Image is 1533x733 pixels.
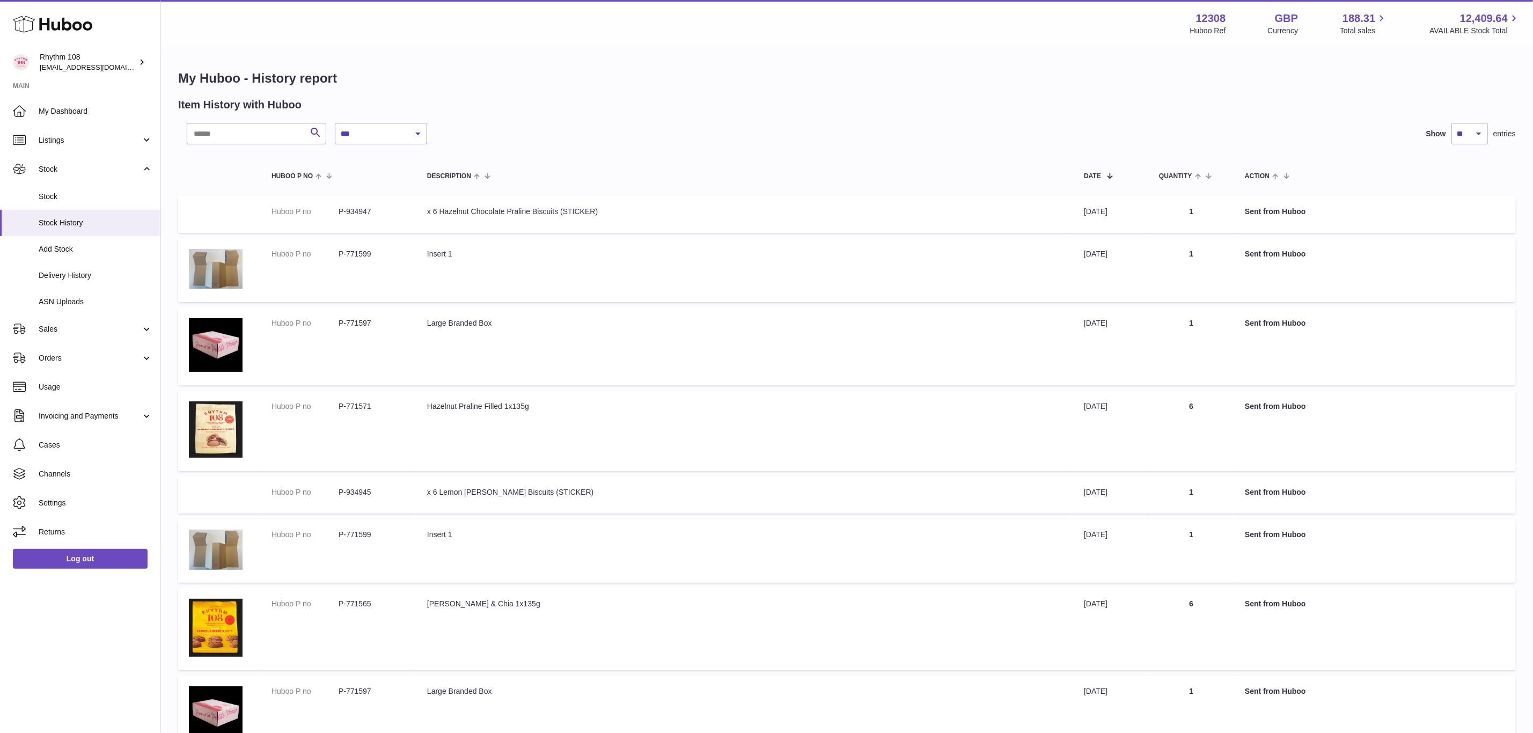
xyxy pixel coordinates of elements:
a: 12,409.64 AVAILABLE Stock Total [1429,11,1520,36]
td: [DATE] [1073,519,1148,583]
td: x 6 Lemon [PERSON_NAME] Biscuits (STICKER) [416,477,1073,514]
dd: P-771599 [339,249,406,259]
img: orders@rhythm108.com [13,54,29,70]
img: 123081684746449.jpg [189,599,243,657]
span: Date [1084,173,1101,180]
span: Invoicing and Payments [39,411,141,421]
img: 123081684745102.JPG [189,249,243,289]
div: Huboo Ref [1190,26,1226,36]
img: 123081684745102.JPG [189,530,243,569]
div: Rhythm 108 [40,52,136,72]
span: Cases [39,440,152,450]
td: 6 [1148,588,1234,670]
span: Delivery History [39,270,152,281]
strong: Sent from Huboo [1245,402,1306,411]
td: [PERSON_NAME] & Chia 1x135g [416,588,1073,670]
span: Returns [39,527,152,537]
span: Listings [39,135,141,145]
span: Add Stock [39,244,152,254]
strong: Sent from Huboo [1245,250,1306,258]
a: 188.31 Total sales [1340,11,1388,36]
td: [DATE] [1073,477,1148,514]
strong: Sent from Huboo [1245,687,1306,695]
dd: P-771597 [339,318,406,328]
dd: P-771565 [339,599,406,609]
td: 1 [1148,307,1234,385]
strong: 12308 [1196,11,1226,26]
span: Usage [39,382,152,392]
dd: P-771597 [339,686,406,697]
dt: Huboo P no [272,599,339,609]
td: Insert 1 [416,238,1073,302]
strong: Sent from Huboo [1245,319,1306,327]
span: My Dashboard [39,106,152,116]
h2: Item History with Huboo [178,98,302,112]
span: Orders [39,353,141,363]
span: 188.31 [1343,11,1375,26]
span: Huboo P no [272,173,313,180]
td: Insert 1 [416,519,1073,583]
h1: My Huboo - History report [178,70,1516,87]
img: 123081684746496.jpg [189,401,243,458]
td: 1 [1148,238,1234,302]
strong: Sent from Huboo [1245,207,1306,216]
span: Quantity [1159,173,1192,180]
span: Action [1245,173,1270,180]
strong: Sent from Huboo [1245,599,1306,608]
td: [DATE] [1073,588,1148,670]
span: Channels [39,469,152,479]
img: 123081684744870.jpg [189,318,243,372]
span: Total sales [1340,26,1388,36]
td: 1 [1148,477,1234,514]
dd: P-771571 [339,401,406,412]
label: Show [1426,129,1446,139]
td: 1 [1148,196,1234,233]
dt: Huboo P no [272,530,339,540]
dt: Huboo P no [272,249,339,259]
td: Hazelnut Praline Filled 1x135g [416,391,1073,471]
strong: GBP [1275,11,1298,26]
td: [DATE] [1073,307,1148,385]
a: Log out [13,549,148,568]
span: AVAILABLE Stock Total [1429,26,1520,36]
td: [DATE] [1073,196,1148,233]
span: Stock History [39,218,152,228]
td: [DATE] [1073,238,1148,302]
dt: Huboo P no [272,207,339,217]
dd: P-934947 [339,207,406,217]
span: Description [427,173,471,180]
td: x 6 Hazelnut Chocolate Praline Biscuits (STICKER) [416,196,1073,233]
strong: Sent from Huboo [1245,488,1306,496]
div: Currency [1268,26,1299,36]
strong: Sent from Huboo [1245,530,1306,539]
dt: Huboo P no [272,487,339,497]
dt: Huboo P no [272,686,339,697]
span: Sales [39,324,141,334]
td: [DATE] [1073,391,1148,471]
span: Settings [39,498,152,508]
span: entries [1493,129,1516,139]
span: ASN Uploads [39,297,152,307]
dt: Huboo P no [272,318,339,328]
td: 6 [1148,391,1234,471]
span: Stock [39,164,141,174]
dt: Huboo P no [272,401,339,412]
span: [EMAIL_ADDRESS][DOMAIN_NAME] [40,63,158,71]
span: 12,409.64 [1460,11,1508,26]
td: Large Branded Box [416,307,1073,385]
dd: P-771599 [339,530,406,540]
td: 1 [1148,519,1234,583]
span: Stock [39,192,152,202]
dd: P-934945 [339,487,406,497]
